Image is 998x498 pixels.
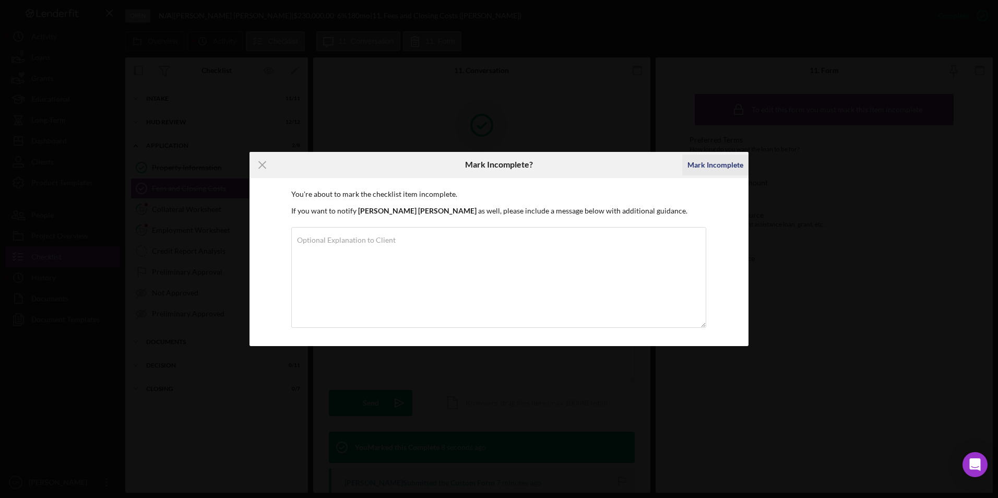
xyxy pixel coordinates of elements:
[682,155,748,175] button: Mark Incomplete
[687,155,743,175] div: Mark Incomplete
[297,236,396,244] label: Optional Explanation to Client
[291,188,707,200] p: You're about to mark the checklist item incomplete.
[465,160,533,169] h6: Mark Incomplete?
[963,452,988,477] div: Open Intercom Messenger
[291,205,707,217] p: If you want to notify as well, please include a message below with additional guidance.
[358,206,477,215] b: [PERSON_NAME] [PERSON_NAME]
